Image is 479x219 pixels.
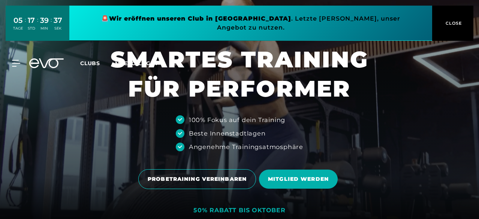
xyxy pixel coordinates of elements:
div: 05 [13,15,23,26]
div: STD [28,26,35,31]
div: Beste Innenstadtlagen [189,129,266,138]
a: Clubs [80,60,115,67]
div: 37 [54,15,62,26]
span: PROBETRAINING VEREINBAREN [148,175,247,183]
div: 39 [40,15,49,26]
a: MYEVO LOGIN [115,60,157,67]
div: TAGE [13,26,23,31]
a: en [172,59,190,68]
div: 17 [28,15,35,26]
div: 100% Fokus auf dein Training [189,115,285,124]
div: : [51,16,52,36]
div: MIN [40,26,49,31]
div: : [37,16,38,36]
span: CLOSE [444,20,462,27]
span: Clubs [80,60,100,67]
a: PROBETRAINING VEREINBAREN [138,164,259,195]
span: MITGLIED WERDEN [268,175,329,183]
a: MITGLIED WERDEN [259,164,341,194]
button: CLOSE [432,6,473,41]
div: : [25,16,26,36]
div: Angenehme Trainingsatmosphäre [189,142,303,151]
div: 50% RABATT BIS OKTOBER [193,207,286,215]
span: en [172,60,181,67]
div: SEK [54,26,62,31]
